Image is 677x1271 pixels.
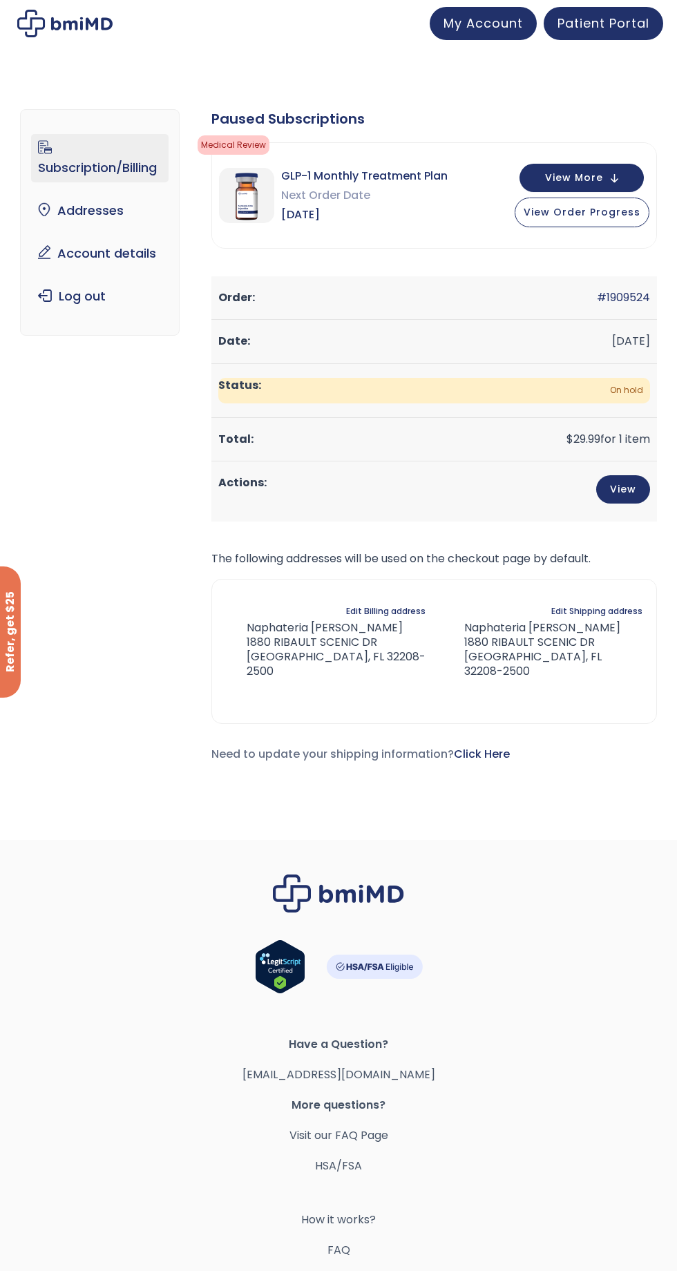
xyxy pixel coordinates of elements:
[31,239,168,268] a: Account details
[519,164,644,192] button: View More
[289,1127,388,1143] a: Visit our FAQ Page
[430,7,537,40] a: My Account
[597,289,650,305] a: #1909524
[255,939,305,994] img: Verify Approval for www.bmimd.com
[21,1241,656,1260] a: FAQ
[211,549,657,568] p: The following addresses will be used on the checkout page by default.
[198,135,269,155] span: Medical Review
[273,875,404,912] img: Brand Logo
[551,602,642,621] a: Edit Shipping address
[326,955,423,979] img: HSA-FSA
[444,15,523,32] span: My Account
[315,1158,362,1174] a: HSA/FSA
[545,173,603,182] span: View More
[281,186,448,205] span: Next Order Date
[557,15,649,32] span: Patient Portal
[211,109,657,128] div: Paused Subscriptions
[281,205,448,224] span: [DATE]
[226,621,426,678] address: Naphateria [PERSON_NAME] 1880 RIBAULT SCENIC DR [GEOGRAPHIC_DATA], FL 32208-2500
[219,168,274,223] img: GLP-1 Monthly Treatment Plan
[31,196,168,225] a: Addresses
[242,1067,435,1082] a: [EMAIL_ADDRESS][DOMAIN_NAME]
[20,109,179,336] nav: Account pages
[31,282,168,311] a: Log out
[211,746,510,762] span: Need to update your shipping information?
[211,418,657,461] td: for 1 item
[612,333,650,349] time: [DATE]
[596,475,650,504] a: View
[566,431,573,447] span: $
[31,134,168,182] a: Subscription/Billing
[218,378,650,403] span: On hold
[346,602,426,621] a: Edit Billing address
[442,621,642,678] address: Naphateria [PERSON_NAME] 1880 RIBAULT SCENIC DR [GEOGRAPHIC_DATA], FL 32208-2500
[21,1035,656,1054] span: Have a Question?
[454,746,510,762] a: Click Here
[21,1096,656,1115] span: More questions?
[544,7,663,40] a: Patient Portal
[21,1210,656,1230] a: How it works?
[515,198,649,227] button: View Order Progress
[255,939,305,1000] a: Verify LegitScript Approval for www.bmimd.com
[17,10,113,37] img: My account
[524,205,640,219] span: View Order Progress
[566,431,600,447] span: 29.99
